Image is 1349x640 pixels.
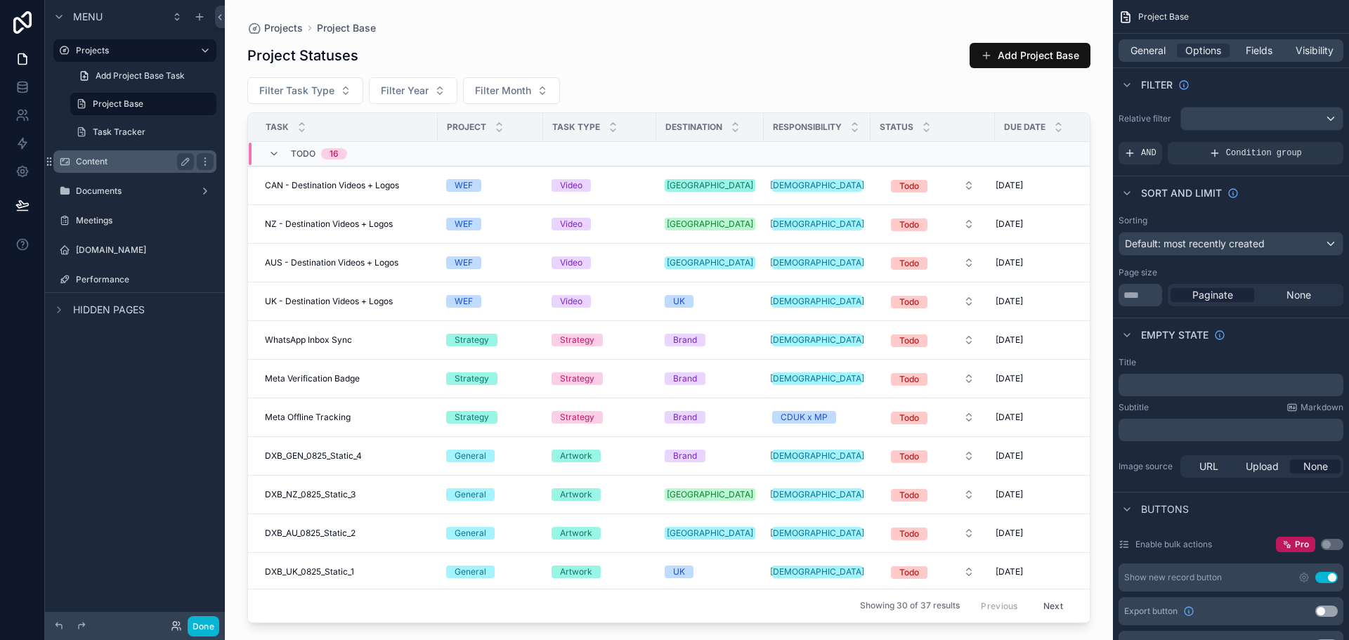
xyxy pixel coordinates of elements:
[76,45,188,56] label: Projects
[70,93,216,115] a: Project Base
[1119,419,1343,441] div: scrollable content
[1004,122,1045,133] span: Due Date
[1141,328,1208,342] span: Empty state
[1119,113,1175,124] label: Relative filter
[1119,232,1343,256] button: Default: most recently created
[1185,44,1221,58] span: Options
[1192,288,1233,302] span: Paginate
[53,239,216,261] a: [DOMAIN_NAME]
[1119,215,1147,226] label: Sorting
[76,274,214,285] label: Performance
[1119,461,1175,472] label: Image source
[1124,572,1222,583] div: Show new record button
[73,10,103,24] span: Menu
[76,244,214,256] label: [DOMAIN_NAME]
[860,601,960,612] span: Showing 30 of 37 results
[1138,11,1189,22] span: Project Base
[53,180,216,202] a: Documents
[330,148,339,159] div: 16
[773,122,842,133] span: Responsibility
[1296,44,1334,58] span: Visibility
[93,126,214,138] label: Task Tracker
[1034,595,1073,617] button: Next
[1199,459,1218,474] span: URL
[291,148,315,159] span: Todo
[93,98,208,110] label: Project Base
[76,215,214,226] label: Meetings
[1286,402,1343,413] a: Markdown
[552,122,600,133] span: Task Type
[1119,402,1149,413] label: Subtitle
[1124,606,1178,617] span: Export button
[665,122,722,133] span: Destination
[70,65,216,87] a: Add Project Base Task
[1286,288,1311,302] span: None
[1303,459,1328,474] span: None
[1141,148,1156,159] span: AND
[1226,148,1302,159] span: Condition group
[1141,78,1173,92] span: Filter
[1246,459,1279,474] span: Upload
[1119,374,1343,396] div: scrollable content
[53,209,216,232] a: Meetings
[1301,402,1343,413] span: Markdown
[447,122,486,133] span: Project
[96,70,185,81] span: Add Project Base Task
[70,121,216,143] a: Task Tracker
[73,303,145,317] span: Hidden pages
[53,39,216,62] a: Projects
[76,185,194,197] label: Documents
[266,122,289,133] span: Task
[1130,44,1166,58] span: General
[880,122,913,133] span: Status
[1141,186,1222,200] span: Sort And Limit
[53,268,216,291] a: Performance
[1125,237,1265,249] span: Default: most recently created
[53,150,216,173] a: Content
[1141,502,1189,516] span: Buttons
[1119,357,1136,368] label: Title
[1119,267,1157,278] label: Page size
[1246,44,1272,58] span: Fields
[76,156,188,167] label: Content
[1295,539,1309,550] span: Pro
[1135,539,1212,550] label: Enable bulk actions
[188,616,219,636] button: Done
